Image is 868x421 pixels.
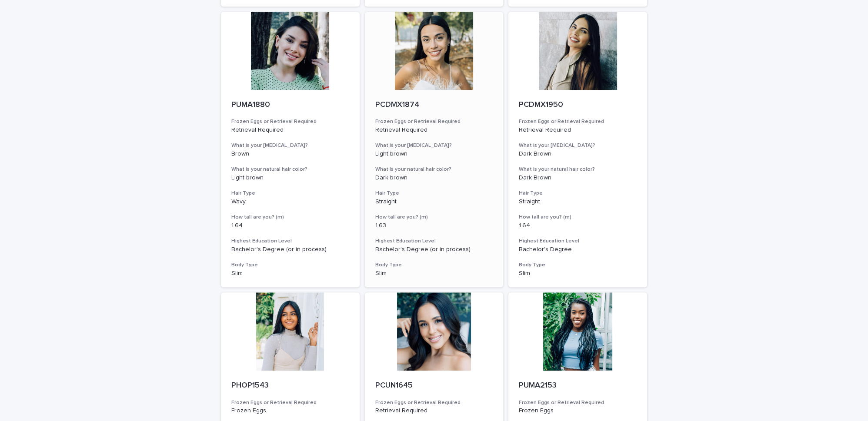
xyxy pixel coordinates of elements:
p: 1.64 [519,222,637,229]
p: PCDMX1874 [375,100,493,110]
h3: What is your [MEDICAL_DATA]? [375,142,493,149]
a: PUMA1880Frozen Eggs or Retrieval RequiredRetrieval RequiredWhat is your [MEDICAL_DATA]?BrownWhat ... [221,12,360,288]
p: PCUN1645 [375,381,493,391]
p: Wavy [231,198,349,206]
p: PHOP1543 [231,381,349,391]
h3: Frozen Eggs or Retrieval Required [519,399,637,406]
h3: Hair Type [375,190,493,197]
h3: How tall are you? (m) [375,214,493,221]
h3: What is your natural hair color? [375,166,493,173]
p: Slim [519,270,637,277]
p: Dark Brown [519,150,637,158]
p: Brown [231,150,349,158]
h3: Frozen Eggs or Retrieval Required [231,399,349,406]
a: PCDMX1874Frozen Eggs or Retrieval RequiredRetrieval RequiredWhat is your [MEDICAL_DATA]?Light bro... [365,12,504,288]
h3: What is your [MEDICAL_DATA]? [519,142,637,149]
p: PCDMX1950 [519,100,637,110]
h3: What is your natural hair color? [231,166,349,173]
h3: Hair Type [231,190,349,197]
p: Retrieval Required [375,407,493,414]
p: Dark brown [375,174,493,182]
h3: What is your [MEDICAL_DATA]? [231,142,349,149]
h3: Frozen Eggs or Retrieval Required [231,118,349,125]
p: Bachelor's Degree (or in process) [231,246,349,253]
h3: How tall are you? (m) [231,214,349,221]
p: Light brown [375,150,493,158]
h3: Body Type [375,262,493,269]
p: Dark Brown [519,174,637,182]
h3: Highest Education Level [519,238,637,245]
p: Slim [375,270,493,277]
h3: Hair Type [519,190,637,197]
h3: Frozen Eggs or Retrieval Required [375,399,493,406]
p: Bachelor's Degree (or in process) [375,246,493,253]
h3: How tall are you? (m) [519,214,637,221]
h3: Highest Education Level [231,238,349,245]
h3: Body Type [519,262,637,269]
p: Straight [375,198,493,206]
p: Frozen Eggs [231,407,349,414]
h3: Frozen Eggs or Retrieval Required [519,118,637,125]
p: PUMA1880 [231,100,349,110]
p: Straight [519,198,637,206]
p: Frozen Eggs [519,407,637,414]
p: 1.63 [375,222,493,229]
h3: Body Type [231,262,349,269]
h3: Frozen Eggs or Retrieval Required [375,118,493,125]
p: Light brown [231,174,349,182]
a: PCDMX1950Frozen Eggs or Retrieval RequiredRetrieval RequiredWhat is your [MEDICAL_DATA]?Dark Brow... [508,12,647,288]
h3: What is your natural hair color? [519,166,637,173]
p: 1.64 [231,222,349,229]
h3: Highest Education Level [375,238,493,245]
p: Bachelor's Degree [519,246,637,253]
p: Retrieval Required [375,126,493,134]
p: Slim [231,270,349,277]
p: PUMA2153 [519,381,637,391]
p: Retrieval Required [519,126,637,134]
p: Retrieval Required [231,126,349,134]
